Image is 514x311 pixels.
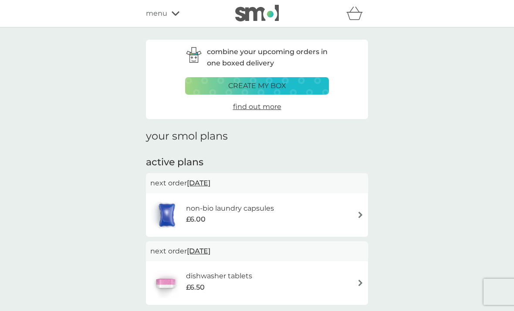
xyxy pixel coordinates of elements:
[186,282,205,293] span: £6.50
[233,101,281,113] a: find out more
[207,46,329,68] p: combine your upcoming orders in one boxed delivery
[186,203,274,214] h6: non-bio laundry capsules
[185,77,329,95] button: create my box
[233,103,281,111] span: find out more
[187,243,210,260] span: [DATE]
[150,268,181,298] img: dishwasher tablets
[146,8,167,19] span: menu
[150,246,364,257] p: next order
[186,214,206,225] span: £6.00
[235,5,279,21] img: smol
[150,200,183,230] img: non-bio laundry capsules
[228,80,286,92] p: create my box
[357,212,364,218] img: arrow right
[146,130,368,143] h1: your smol plans
[186,270,252,282] h6: dishwasher tablets
[187,174,210,191] span: [DATE]
[346,5,368,22] div: basket
[146,156,368,169] h2: active plans
[150,178,364,189] p: next order
[357,280,364,286] img: arrow right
